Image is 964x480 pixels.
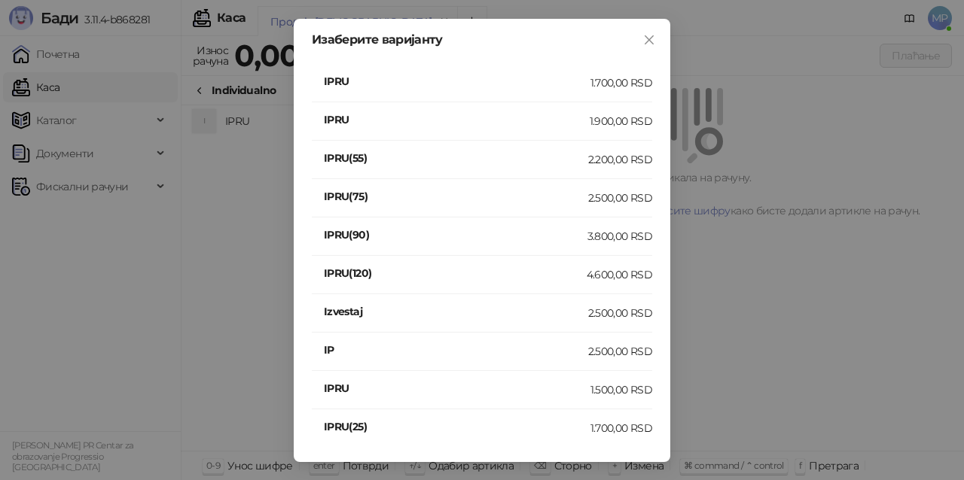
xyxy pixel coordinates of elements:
h4: IP [324,342,588,358]
h4: IPRU(25) [324,418,590,435]
div: 2.200,00 RSD [588,151,652,168]
h4: IPRU(75) [324,188,588,205]
div: 2.500,00 RSD [588,305,652,321]
button: Close [637,28,661,52]
div: 1.700,00 RSD [590,420,652,436]
div: 2.500,00 RSD [588,343,652,360]
h4: IPRU [324,111,590,128]
h4: IPRU [324,380,590,396]
h4: IPRU(90) [324,226,587,243]
span: Close [637,34,661,46]
div: 1.900,00 RSD [590,113,652,129]
span: close [643,34,655,46]
div: 4.600,00 RSD [587,266,652,283]
div: Изаберите варијанту [312,34,652,46]
div: 1.700,00 RSD [590,74,652,91]
h4: IPRU(120) [324,265,587,281]
h4: IPRU(55) [324,150,588,166]
div: 1.500,00 RSD [590,381,652,398]
div: 2.500,00 RSD [588,190,652,206]
h4: Izvestaj [324,303,588,320]
h4: IPRU [324,73,590,90]
div: 3.800,00 RSD [587,228,652,245]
